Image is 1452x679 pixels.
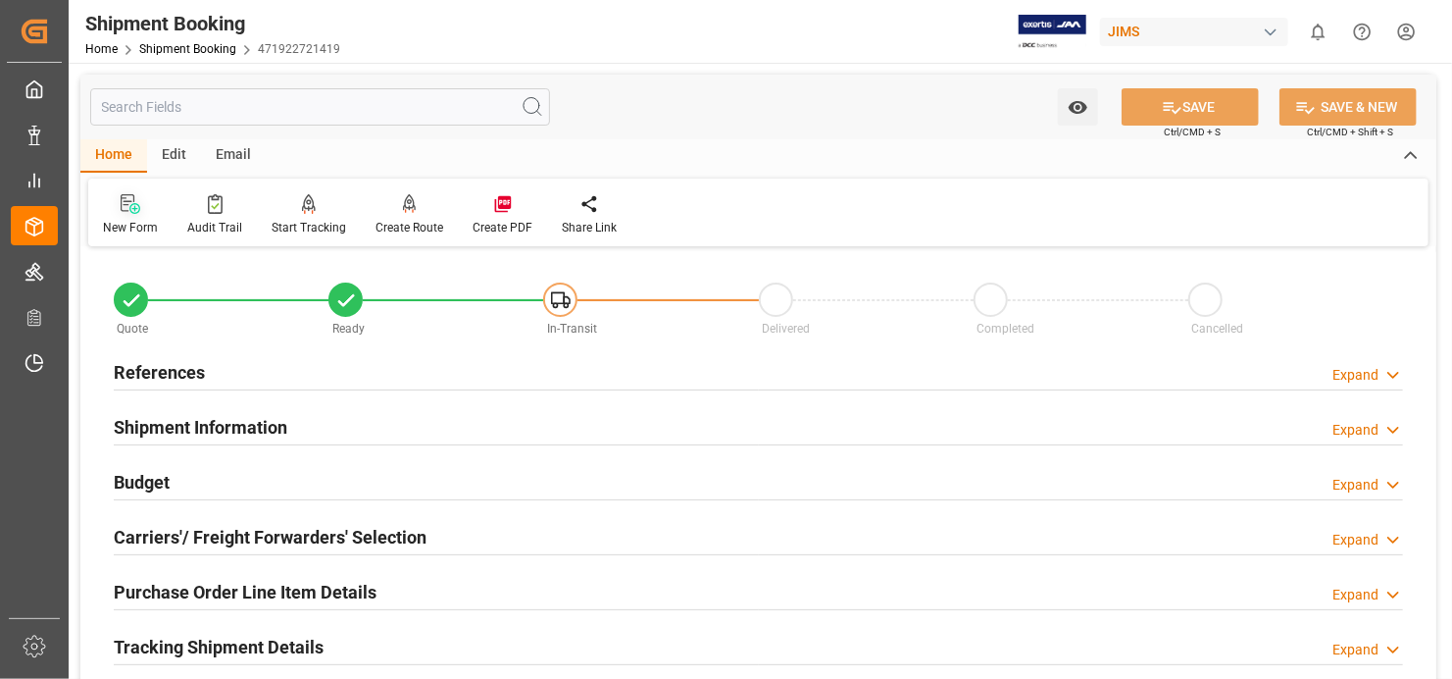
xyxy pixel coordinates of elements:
span: Ctrl/CMD + Shift + S [1307,125,1393,139]
div: Audit Trail [187,219,242,236]
div: Expand [1332,365,1378,386]
div: Home [80,139,147,173]
button: open menu [1058,88,1098,126]
button: SAVE & NEW [1279,88,1417,126]
h2: References [114,359,205,386]
h2: Shipment Information [114,414,287,441]
div: Start Tracking [272,219,346,236]
h2: Tracking Shipment Details [114,634,324,660]
span: Ready [332,322,365,336]
div: Expand [1332,585,1378,605]
a: Shipment Booking [139,42,236,56]
div: Expand [1332,640,1378,660]
div: Shipment Booking [85,9,340,38]
span: Ctrl/CMD + S [1164,125,1221,139]
span: Cancelled [1191,322,1243,336]
img: Exertis%20JAM%20-%20Email%20Logo.jpg_1722504956.jpg [1019,15,1086,49]
h2: Budget [114,469,170,496]
div: Create PDF [473,219,532,236]
div: Expand [1332,530,1378,550]
button: JIMS [1100,13,1296,50]
div: Share Link [562,219,617,236]
button: Help Center [1340,10,1384,54]
button: SAVE [1122,88,1259,126]
span: Completed [976,322,1034,336]
div: Expand [1332,475,1378,496]
div: Expand [1332,420,1378,441]
h2: Carriers'/ Freight Forwarders' Selection [114,524,426,550]
span: In-Transit [547,322,597,336]
input: Search Fields [90,88,550,126]
div: New Form [103,219,158,236]
a: Home [85,42,118,56]
span: Quote [118,322,149,336]
div: Create Route [376,219,443,236]
div: Email [201,139,266,173]
div: Edit [147,139,201,173]
button: show 0 new notifications [1296,10,1340,54]
div: JIMS [1100,18,1288,46]
h2: Purchase Order Line Item Details [114,579,376,605]
span: Delivered [762,322,810,336]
